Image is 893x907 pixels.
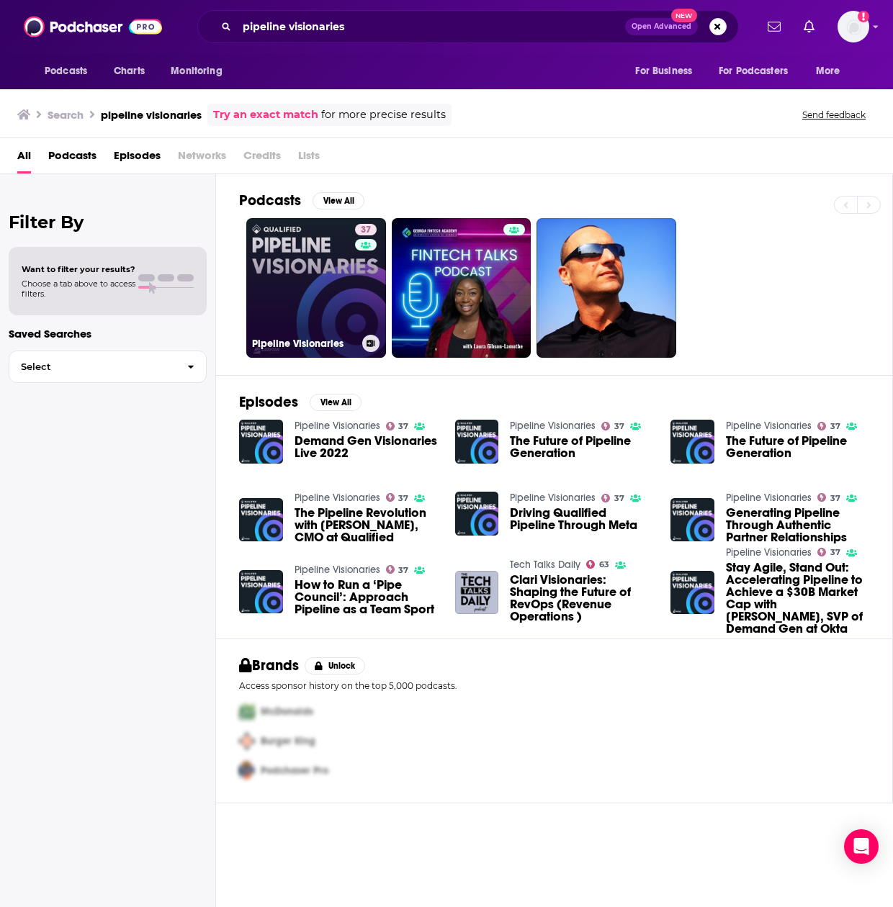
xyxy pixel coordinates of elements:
span: 37 [398,567,408,574]
a: Pipeline Visionaries [726,546,812,559]
img: Second Pro Logo [233,726,261,756]
a: 37 [601,494,624,502]
span: For Business [635,61,692,81]
span: 37 [830,495,840,502]
a: Charts [104,58,153,85]
a: 37Pipeline Visionaries [246,218,386,358]
a: Demand Gen Visionaries Live 2022 [295,435,438,459]
a: All [17,144,31,173]
a: Pipeline Visionaries [726,420,812,432]
h3: pipeline visionaries [101,108,202,122]
img: Demand Gen Visionaries Live 2022 [239,420,283,464]
a: Clari Visionaries: Shaping the Future of RevOps (Revenue Operations ) [510,574,653,623]
span: 37 [830,549,840,556]
span: Charts [114,61,145,81]
span: Monitoring [171,61,222,81]
h3: Search [48,108,84,122]
a: 37 [817,422,840,430]
img: Third Pro Logo [233,756,261,785]
a: The Future of Pipeline Generation [510,435,653,459]
a: EpisodesView All [239,393,362,411]
a: Pipeline Visionaries [726,492,812,504]
a: Pipeline Visionaries [295,564,380,576]
a: 37 [601,422,624,430]
img: Podchaser - Follow, Share and Rate Podcasts [24,13,162,40]
a: Pipeline Visionaries [295,492,380,504]
a: Episodes [114,144,161,173]
span: Select [9,362,176,371]
img: The Pipeline Revolution with Maura McCormick Rivera, CMO at Qualified [239,498,283,542]
button: open menu [35,58,106,85]
img: Stay Agile, Stand Out: Accelerating Pipeline to Achieve a $30B Market Cap with Len Fischer, SVP o... [670,571,714,615]
span: Want to filter your results? [22,264,135,274]
a: 37 [386,422,409,430]
img: Generating Pipeline Through Authentic Partner Relationships [670,498,714,542]
h2: Episodes [239,393,298,411]
div: Open Intercom Messenger [844,829,879,864]
button: Send feedback [798,109,870,121]
p: Access sponsor history on the top 5,000 podcasts. [239,680,869,691]
span: Stay Agile, Stand Out: Accelerating Pipeline to Achieve a $30B Market Cap with [PERSON_NAME], SVP... [726,561,869,635]
button: View All [310,394,362,411]
div: Search podcasts, credits, & more... [197,10,739,43]
button: Show profile menu [838,11,869,42]
a: Driving Qualified Pipeline Through Meta [510,507,653,531]
h2: Podcasts [239,191,301,209]
a: Try an exact match [213,107,318,123]
button: Open AdvancedNew [625,18,698,35]
span: Choose a tab above to access filters. [22,279,135,299]
a: Podcasts [48,144,97,173]
button: Unlock [305,657,366,674]
span: 37 [614,423,624,430]
span: Credits [243,144,281,173]
button: Select [9,351,207,383]
a: Show notifications dropdown [798,14,820,39]
span: 37 [361,223,371,238]
a: Show notifications dropdown [762,14,786,39]
button: open menu [709,58,809,85]
span: Logged in as mtraynor [838,11,869,42]
span: Lists [298,144,320,173]
a: Clari Visionaries: Shaping the Future of RevOps (Revenue Operations ) [455,571,499,615]
span: New [671,9,697,22]
span: Podcasts [45,61,87,81]
span: More [816,61,840,81]
span: for more precise results [321,107,446,123]
a: Stay Agile, Stand Out: Accelerating Pipeline to Achieve a $30B Market Cap with Len Fischer, SVP o... [726,561,869,635]
img: The Future of Pipeline Generation [670,420,714,464]
a: Pipeline Visionaries [295,420,380,432]
span: McDonalds [261,705,313,718]
span: 63 [599,561,609,568]
a: Driving Qualified Pipeline Through Meta [455,492,499,536]
img: How to Run a ‘Pipe Council’: Approach Pipeline as a Team Sport [239,570,283,614]
a: 63 [586,560,609,569]
a: The Pipeline Revolution with Maura McCormick Rivera, CMO at Qualified [295,507,438,543]
button: open menu [806,58,858,85]
a: Generating Pipeline Through Authentic Partner Relationships [726,507,869,543]
span: For Podcasters [719,61,788,81]
button: View All [313,192,364,209]
p: Saved Searches [9,327,207,340]
a: 37 [386,565,409,574]
svg: Add a profile image [858,11,869,22]
a: How to Run a ‘Pipe Council’: Approach Pipeline as a Team Sport [295,579,438,615]
span: 37 [830,423,840,430]
span: Networks [178,144,226,173]
h2: Filter By [9,212,207,233]
h2: Brands [239,656,299,674]
h3: Pipeline Visionaries [252,338,356,350]
a: PodcastsView All [239,191,364,209]
a: Tech Talks Daily [510,559,580,571]
a: Pipeline Visionaries [510,492,596,504]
